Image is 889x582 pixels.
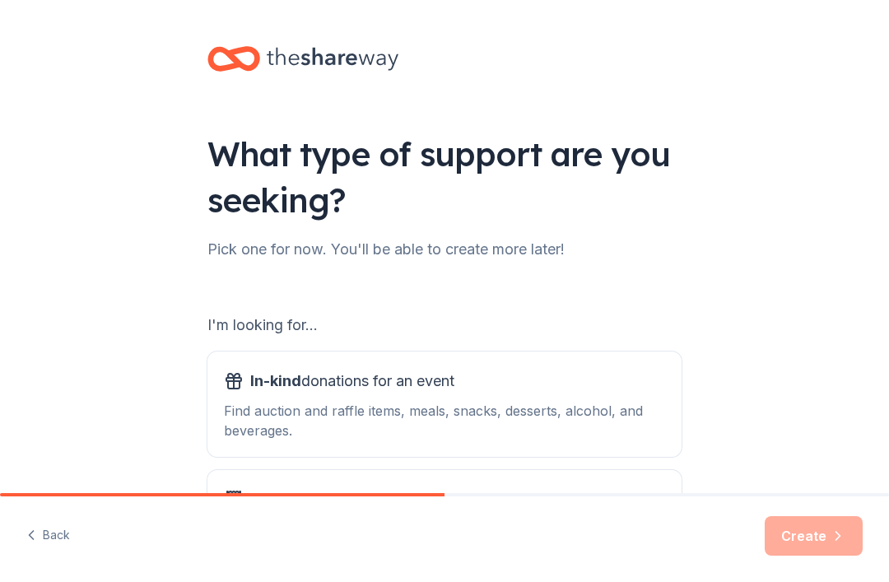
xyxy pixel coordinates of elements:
[26,519,70,553] button: Back
[207,131,682,223] div: What type of support are you seeking?
[250,368,454,394] span: donations for an event
[250,487,418,513] span: for my nonprofits
[250,491,300,508] span: Grants
[250,372,301,389] span: In-kind
[207,312,682,338] div: I'm looking for...
[224,401,665,440] div: Find auction and raffle items, meals, snacks, desserts, alcohol, and beverages.
[207,352,682,457] button: In-kinddonations for an eventFind auction and raffle items, meals, snacks, desserts, alcohol, and...
[207,236,682,263] div: Pick one for now. You'll be able to create more later!
[207,470,682,575] button: Grantsfor my nonprofitsFind grants for projects & programming, general operations, capital, schol...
